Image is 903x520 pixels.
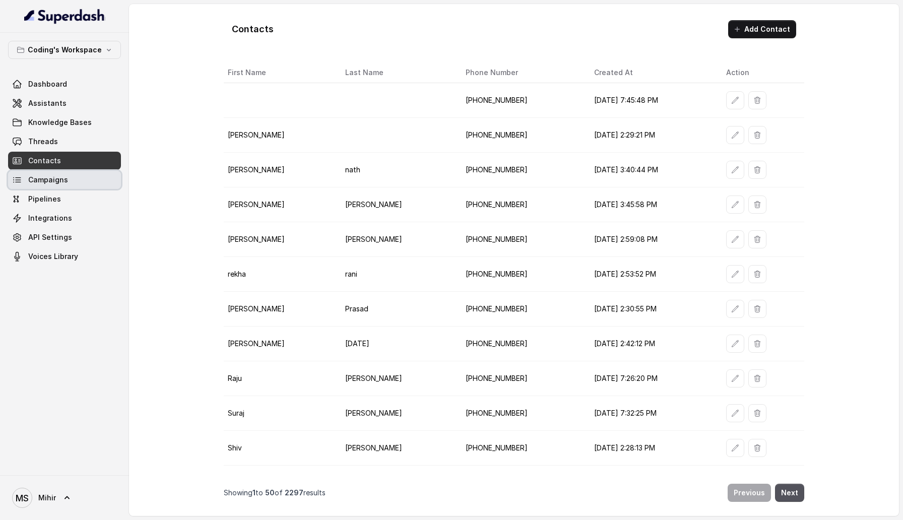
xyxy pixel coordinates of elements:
th: Last Name [337,62,458,83]
span: Integrations [28,213,72,223]
td: [PERSON_NAME] [224,222,337,257]
td: [PERSON_NAME] [337,222,458,257]
td: [DATE] 2:59:08 PM [586,222,718,257]
span: 2297 [285,488,303,497]
a: Mihir [8,484,121,512]
td: [PHONE_NUMBER] [458,153,586,187]
span: API Settings [28,232,72,242]
td: [PERSON_NAME] [337,396,458,431]
td: Shiv [224,431,337,466]
th: Created At [586,62,718,83]
span: Assistants [28,98,67,108]
td: [PHONE_NUMBER] [458,361,586,396]
td: [PERSON_NAME] [224,153,337,187]
td: [DATE] 2:53:52 PM [586,257,718,292]
td: [PHONE_NUMBER] [458,83,586,118]
button: Coding's Workspace [8,41,121,59]
td: [PERSON_NAME] [224,327,337,361]
th: First Name [224,62,337,83]
p: Coding's Workspace [28,44,102,56]
td: nath [337,153,458,187]
button: Add Contact [728,20,796,38]
td: [PHONE_NUMBER] [458,257,586,292]
td: [PHONE_NUMBER] [458,118,586,153]
td: [PERSON_NAME] [337,187,458,222]
td: Raju [224,361,337,396]
td: [DATE] 3:40:44 PM [586,153,718,187]
td: [DATE] 7:45:48 PM [586,83,718,118]
td: [PERSON_NAME] [224,187,337,222]
td: [PHONE_NUMBER] [458,327,586,361]
button: Previous [728,484,771,502]
nav: Pagination [224,478,804,508]
td: [PERSON_NAME] [337,361,458,396]
td: [PHONE_NUMBER] [458,466,586,500]
td: Prasad [337,292,458,327]
td: rani [337,257,458,292]
span: Dashboard [28,79,67,89]
h1: Contacts [232,21,274,37]
td: [DATE] 7:32:25 PM [586,396,718,431]
a: Assistants [8,94,121,112]
td: [DATE] 2:29:21 PM [586,118,718,153]
span: Mihir [38,493,56,503]
th: Action [718,62,804,83]
a: Knowledge Bases [8,113,121,132]
td: DUTTA [337,466,458,500]
td: [DATE] 3:34:25 PM [586,466,718,500]
a: Threads [8,133,121,151]
span: Threads [28,137,58,147]
td: [DATE] 2:28:13 PM [586,431,718,466]
td: Suraj [224,396,337,431]
text: MS [16,493,29,503]
span: 1 [252,488,255,497]
td: [PERSON_NAME] [337,431,458,466]
td: [PHONE_NUMBER] [458,396,586,431]
a: API Settings [8,228,121,246]
span: Pipelines [28,194,61,204]
td: MOUSUMI [224,466,337,500]
p: Showing to of results [224,488,326,498]
span: Knowledge Bases [28,117,92,127]
td: [DATE] 2:30:55 PM [586,292,718,327]
td: [PHONE_NUMBER] [458,292,586,327]
td: [PERSON_NAME] [224,118,337,153]
td: [PHONE_NUMBER] [458,431,586,466]
td: [PHONE_NUMBER] [458,222,586,257]
a: Pipelines [8,190,121,208]
a: Campaigns [8,171,121,189]
button: Next [775,484,804,502]
a: Voices Library [8,247,121,266]
td: [PERSON_NAME] [224,292,337,327]
a: Dashboard [8,75,121,93]
th: Phone Number [458,62,586,83]
span: Contacts [28,156,61,166]
span: 50 [265,488,275,497]
a: Contacts [8,152,121,170]
a: Integrations [8,209,121,227]
td: [DATE] 7:26:20 PM [586,361,718,396]
td: [PHONE_NUMBER] [458,187,586,222]
td: rekha [224,257,337,292]
td: [DATE] [337,327,458,361]
td: [DATE] 3:45:58 PM [586,187,718,222]
span: Campaigns [28,175,68,185]
td: [DATE] 2:42:12 PM [586,327,718,361]
span: Voices Library [28,251,78,262]
img: light.svg [24,8,105,24]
